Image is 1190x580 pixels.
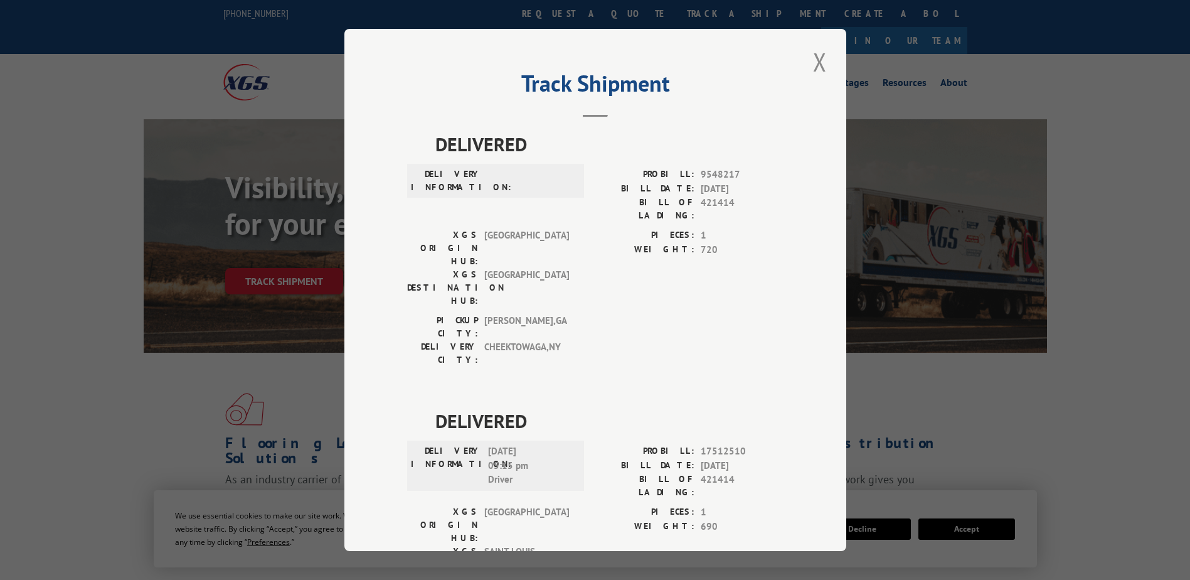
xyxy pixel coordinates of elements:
[595,196,694,222] label: BILL OF LADING:
[701,444,784,459] span: 17512510
[484,314,569,340] span: [PERSON_NAME] , GA
[595,505,694,520] label: PIECES:
[701,243,784,257] span: 720
[411,444,482,487] label: DELIVERY INFORMATION:
[701,228,784,243] span: 1
[407,268,478,308] label: XGS DESTINATION HUB:
[484,340,569,367] span: CHEEKTOWAGA , NY
[701,505,784,520] span: 1
[595,243,694,257] label: WEIGHT:
[701,459,784,473] span: [DATE]
[407,314,478,340] label: PICKUP CITY:
[809,45,831,79] button: Close modal
[595,228,694,243] label: PIECES:
[595,459,694,473] label: BILL DATE:
[407,75,784,99] h2: Track Shipment
[595,473,694,499] label: BILL OF LADING:
[484,228,569,268] span: [GEOGRAPHIC_DATA]
[488,444,573,487] span: [DATE] 05:15 pm Driver
[484,505,569,545] span: [GEOGRAPHIC_DATA]
[701,168,784,182] span: 9548217
[595,520,694,534] label: WEIGHT:
[701,520,784,534] span: 690
[435,407,784,435] span: DELIVERED
[484,268,569,308] span: [GEOGRAPHIC_DATA]
[595,182,694,196] label: BILL DATE:
[435,130,784,158] span: DELIVERED
[411,168,482,194] label: DELIVERY INFORMATION:
[701,182,784,196] span: [DATE]
[701,473,784,499] span: 421414
[595,168,694,182] label: PROBILL:
[701,196,784,222] span: 421414
[407,228,478,268] label: XGS ORIGIN HUB:
[595,444,694,459] label: PROBILL:
[407,340,478,367] label: DELIVERY CITY:
[407,505,478,545] label: XGS ORIGIN HUB:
